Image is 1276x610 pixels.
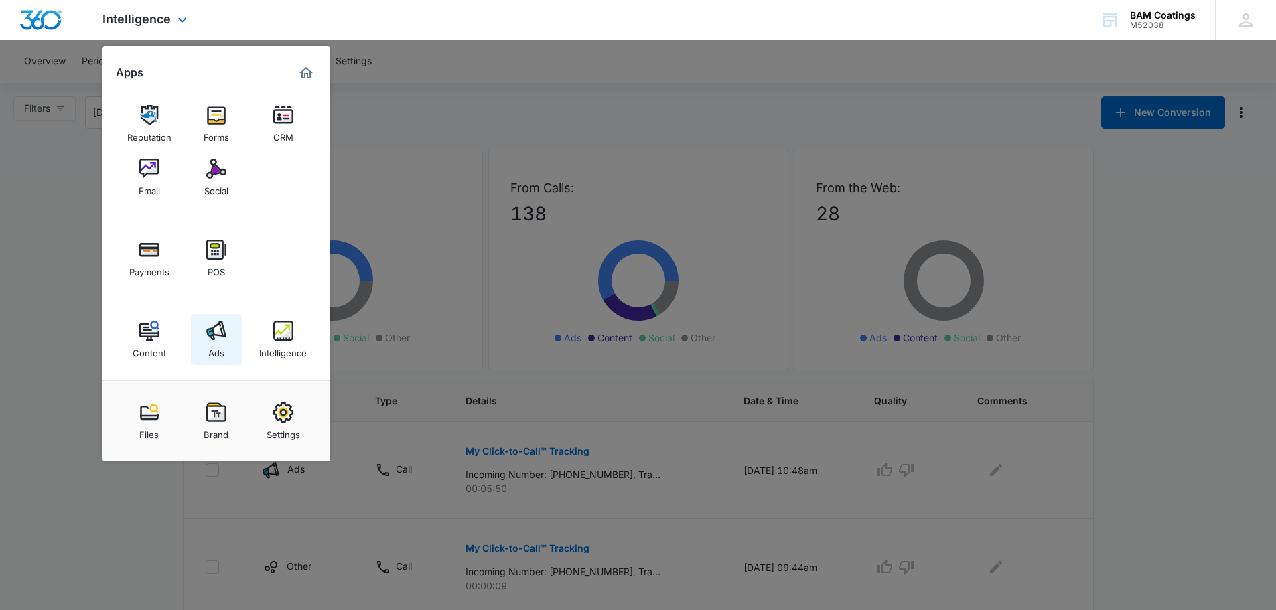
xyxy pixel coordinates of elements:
a: Marketing 360® Dashboard [295,62,317,84]
a: Settings [258,396,309,447]
a: Intelligence [258,314,309,365]
div: CRM [273,125,293,143]
div: account id [1130,21,1196,30]
div: Reputation [127,125,171,143]
div: Forms [204,125,229,143]
a: Forms [191,98,242,149]
div: Intelligence [259,341,307,358]
a: Brand [191,396,242,447]
a: POS [191,233,242,284]
a: Ads [191,314,242,365]
div: Social [204,179,228,196]
div: Payments [129,260,169,277]
span: Intelligence [102,12,171,26]
a: Email [124,152,175,203]
a: Social [191,152,242,203]
div: Settings [267,423,300,440]
a: Payments [124,233,175,284]
a: Reputation [124,98,175,149]
div: POS [208,260,225,277]
div: Content [133,341,166,358]
a: Files [124,396,175,447]
div: Files [139,423,159,440]
div: Email [139,179,160,196]
div: Brand [204,423,228,440]
div: account name [1130,10,1196,21]
h2: Apps [116,66,143,79]
div: Ads [208,341,224,358]
a: Content [124,314,175,365]
a: CRM [258,98,309,149]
